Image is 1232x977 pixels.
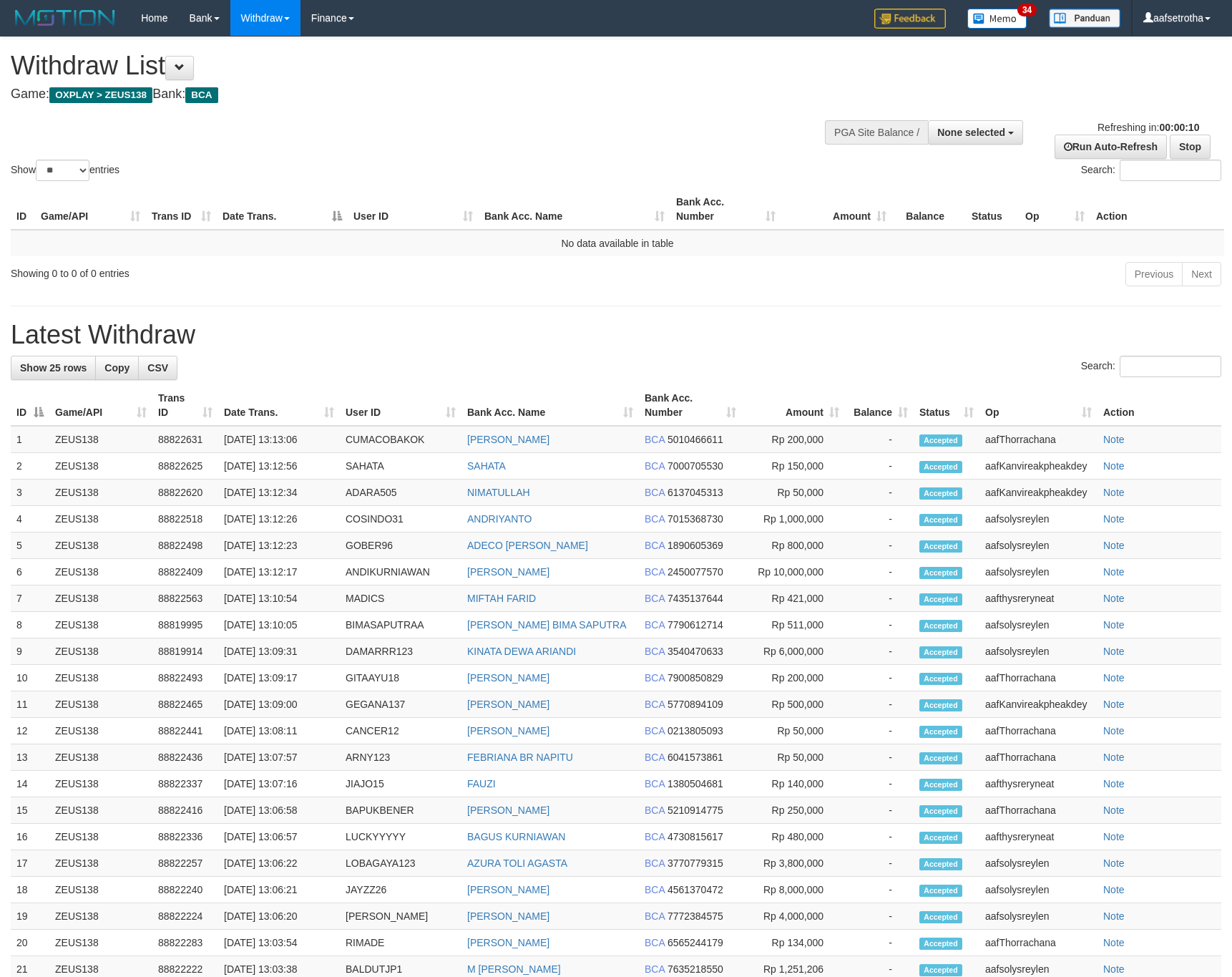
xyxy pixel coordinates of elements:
span: BCA [645,619,665,631]
span: Copy 1890605369 to clipboard [668,540,723,551]
th: Date Trans.: activate to sort column ascending [218,385,340,426]
td: COSINDO31 [340,506,461,533]
td: - [845,426,914,453]
th: Status [966,189,1020,230]
td: [DATE] 13:10:05 [218,612,340,638]
td: 14 [11,771,49,797]
input: Search: [1120,356,1221,377]
td: ZEUS138 [49,426,152,453]
td: Rp 140,000 [742,771,845,797]
td: - [845,744,914,771]
td: BIMASAPUTRAA [340,612,461,638]
td: - [845,718,914,744]
td: - [845,665,914,691]
th: ID: activate to sort column descending [11,385,49,426]
span: Accepted [919,752,962,764]
td: aafsolysreylen [979,533,1097,559]
input: Search: [1120,160,1221,181]
td: aafthysreryneat [979,824,1097,850]
td: aafThorrachana [979,797,1097,824]
td: 3 [11,480,49,506]
td: [DATE] 13:10:54 [218,585,340,612]
a: AZURA TOLI AGASTA [467,857,567,869]
img: Feedback.jpg [874,9,946,29]
a: [PERSON_NAME] [467,884,549,895]
td: Rp 6,000,000 [742,638,845,665]
td: 2 [11,453,49,480]
a: Note [1103,699,1125,710]
a: [PERSON_NAME] [467,725,549,737]
a: [PERSON_NAME] [467,672,549,684]
img: panduan.png [1049,9,1120,28]
td: aafThorrachana [979,744,1097,771]
span: Accepted [919,434,962,447]
td: GITAAYU18 [340,665,461,691]
td: Rp 50,000 [742,480,845,506]
td: ZEUS138 [49,850,152,877]
td: Rp 500,000 [742,691,845,718]
td: ZEUS138 [49,612,152,638]
h4: Game: Bank: [11,87,807,102]
td: CUMACOBAKOK [340,426,461,453]
a: Copy [95,356,139,380]
td: [DATE] 13:06:57 [218,824,340,850]
td: - [845,585,914,612]
span: Copy 5770894109 to clipboard [668,699,723,710]
span: BCA [645,672,665,684]
td: 15 [11,797,49,824]
a: Note [1103,646,1125,657]
th: Op: activate to sort column ascending [979,385,1097,426]
td: - [845,771,914,797]
td: - [845,480,914,506]
td: aafThorrachana [979,426,1097,453]
label: Search: [1081,356,1221,377]
span: Accepted [919,779,962,791]
td: GOBER96 [340,533,461,559]
td: Rp 50,000 [742,744,845,771]
span: Accepted [919,673,962,685]
a: [PERSON_NAME] [467,699,549,710]
span: 34 [1017,4,1037,16]
span: Accepted [919,726,962,738]
td: 88822625 [152,453,218,480]
span: Accepted [919,832,962,844]
td: DAMARRR123 [340,638,461,665]
td: JIAJO15 [340,771,461,797]
td: [DATE] 13:12:34 [218,480,340,506]
div: Showing 0 to 0 of 0 entries [11,261,503,281]
span: Show 25 rows [20,362,87,374]
td: - [845,824,914,850]
a: Previous [1125,262,1183,286]
a: Note [1103,672,1125,684]
td: aafthysreryneat [979,771,1097,797]
td: ZEUS138 [49,771,152,797]
a: Next [1182,262,1221,286]
td: [DATE] 13:09:17 [218,665,340,691]
td: 1 [11,426,49,453]
span: BCA [645,725,665,737]
span: Accepted [919,699,962,711]
span: BCA [645,778,665,789]
td: 88822409 [152,559,218,585]
span: BCA [645,460,665,472]
td: aafKanvireakpheakdey [979,691,1097,718]
td: 10 [11,665,49,691]
strong: 00:00:10 [1159,122,1199,133]
h1: Latest Withdraw [11,321,1221,349]
td: aafsolysreylen [979,638,1097,665]
a: Note [1103,566,1125,578]
span: Accepted [919,567,962,579]
th: Bank Acc. Number: activate to sort column ascending [639,385,742,426]
td: aafsolysreylen [979,559,1097,585]
a: ANDRIYANTO [467,513,532,525]
a: Note [1103,805,1125,816]
span: Accepted [919,885,962,897]
span: Copy 7790612714 to clipboard [668,619,723,631]
a: Note [1103,857,1125,869]
a: Note [1103,460,1125,472]
td: 88822620 [152,480,218,506]
span: BCA [645,540,665,551]
span: BCA [645,434,665,445]
td: ZEUS138 [49,533,152,559]
td: Rp 3,800,000 [742,850,845,877]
